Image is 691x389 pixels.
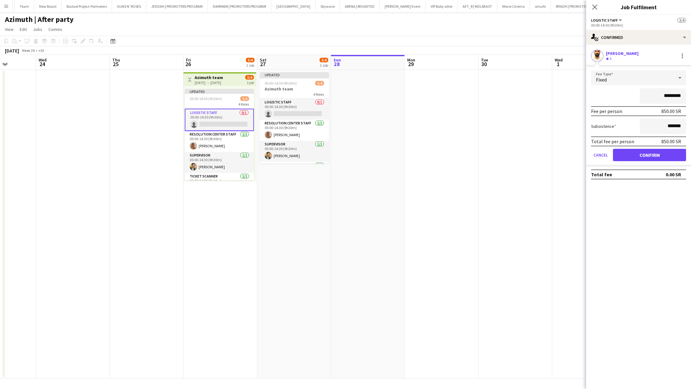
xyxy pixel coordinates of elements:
[591,18,623,23] button: Logistic staff
[260,120,329,141] app-card-role: Resolution Center Staff1/105:00-14:30 (9h30m)[PERSON_NAME]
[613,149,686,161] button: Confirm
[186,57,191,63] span: Fri
[260,72,329,164] app-job-card: Updated05:00-14:30 (9h30m)3/4Azimuth team4 RolesLogistic staff0/105:00-14:30 (9h30m) Resolution C...
[260,72,329,77] div: Updated
[591,171,612,178] div: Total fee
[340,0,380,12] button: ARENA | REIGNITED
[265,81,297,86] span: 05:00-14:30 (9h30m)
[38,61,47,68] span: 24
[246,63,254,68] div: 1 Job
[247,80,254,85] div: 1 job
[190,96,222,101] span: 05:00-14:30 (9h30m)
[38,48,44,53] div: +03
[591,123,616,129] label: Subsistence
[591,108,622,114] div: Fee per person
[48,27,62,32] span: Comms
[333,61,341,68] span: 28
[20,48,36,53] span: Week 39
[17,25,29,33] a: Edit
[320,63,328,68] div: 1 Job
[407,57,415,63] span: Mon
[185,109,254,131] app-card-role: Logistic staff0/105:00-14:30 (9h30m)
[240,96,249,101] span: 3/4
[245,75,254,80] span: 3/4
[15,0,34,12] button: Team
[596,77,607,83] span: Fixed
[195,75,223,80] h3: Azimuth team
[586,30,691,45] div: Confirmed
[480,61,488,68] span: 30
[458,0,497,12] button: AFT_R | MDLBEAST
[246,58,254,62] span: 3/4
[5,48,19,54] div: [DATE]
[666,171,681,178] div: 0.00 SR
[591,23,686,27] div: 05:00-14:30 (9h30m)
[185,89,254,180] app-job-card: Updated05:00-14:30 (9h30m)3/44 RolesLogistic staff0/105:00-14:30 (9h30m) Resolution Center Staff1...
[610,56,611,61] span: 5
[2,25,16,33] a: View
[380,0,426,12] button: [PERSON_NAME] Event
[62,0,112,12] button: Badael Project-Pormoters
[39,57,47,63] span: Wed
[333,57,341,63] span: Sun
[551,0,611,12] button: RIYADH | PROMOTERS PROGRAM
[591,149,610,161] button: Cancel
[530,0,551,12] button: smurfs
[208,0,271,12] button: DAMMAM | PROMOTERS PROGRAM
[185,131,254,152] app-card-role: Resolution Center Staff1/105:00-14:30 (9h30m)[PERSON_NAME]
[112,57,120,63] span: Thu
[406,61,415,68] span: 29
[31,25,45,33] a: Jobs
[33,27,42,32] span: Jobs
[195,80,223,85] div: [DATE] → [DATE]
[112,0,146,12] button: GUNS N' ROSES
[591,18,618,23] span: Logistic staff
[316,0,340,12] button: Skywave
[315,81,324,86] span: 3/4
[497,0,530,12] button: Movie Cinema
[111,61,120,68] span: 25
[34,0,62,12] button: New Board
[260,162,329,183] app-card-role: Ticket Scanner1/1
[185,89,254,94] div: Updated
[606,51,639,56] div: [PERSON_NAME]
[661,138,681,144] div: 850.00 SR
[260,141,329,162] app-card-role: Supervisor1/105:00-14:30 (9h30m)[PERSON_NAME]
[5,15,74,24] h1: Azimuth | After party
[146,0,208,12] button: JEDDAH | PROMOTERS PROGRAM
[555,57,563,63] span: Wed
[586,3,691,11] h3: Job Fulfilment
[313,92,324,97] span: 4 Roles
[426,0,458,12] button: VIP Baby sitter
[238,102,249,107] span: 4 Roles
[185,152,254,173] app-card-role: Supervisor1/105:00-14:30 (9h30m)[PERSON_NAME]
[260,99,329,120] app-card-role: Logistic staff0/105:00-14:30 (9h30m)
[677,18,686,23] span: 3/4
[46,25,65,33] a: Comms
[185,61,191,68] span: 26
[271,0,316,12] button: [GEOGRAPHIC_DATA]
[661,108,681,114] div: 850.00 SR
[5,27,14,32] span: View
[260,86,329,92] h3: Azimuth team
[259,61,267,68] span: 27
[185,173,254,194] app-card-role: Ticket Scanner1/105:00-14:30 (9h30m)
[260,57,267,63] span: Sat
[20,27,27,32] span: Edit
[481,57,488,63] span: Tue
[554,61,563,68] span: 1
[591,138,634,144] div: Total fee per person
[320,58,328,62] span: 3/4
